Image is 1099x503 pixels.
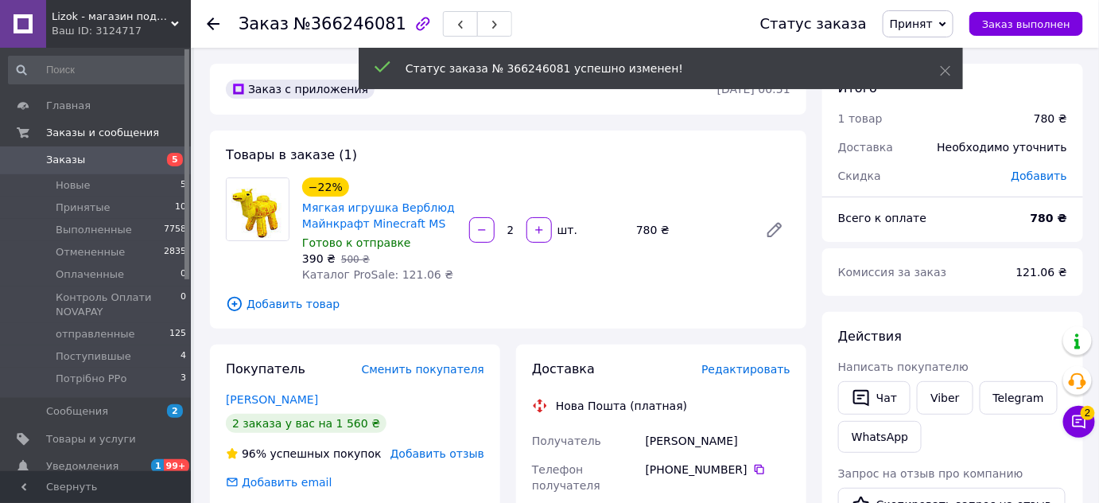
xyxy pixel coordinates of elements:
span: Добавить [1012,170,1067,182]
span: отправленные [56,327,134,341]
span: 390 ₴ [302,252,336,265]
span: Заказы [46,153,85,167]
span: 10 [175,201,186,215]
div: Нова Пошта (платная) [552,398,691,414]
span: 125 [169,327,186,341]
span: Потрібно РРо [56,372,126,386]
span: Выполненные [56,223,132,237]
span: Действия [838,329,902,344]
span: Принятые [56,201,111,215]
img: Мягкая игрушка Верблюд Майнкрафт Minecraft MS [227,178,289,240]
span: 99+ [164,459,190,473]
span: Комиссия за заказ [838,266,947,279]
span: Оплаченные [56,267,124,282]
button: Заказ выполнен [969,12,1083,36]
div: −22% [302,177,349,197]
span: 121.06 ₴ [1016,266,1067,279]
span: 1 товар [838,112,883,125]
div: Статус заказа [760,16,867,32]
span: 7758 [164,223,186,237]
span: Новые [56,178,91,193]
span: 2835 [164,245,186,259]
span: Скидка [838,170,881,182]
span: 2 [167,404,183,418]
span: Запрос на отзыв про компанию [838,467,1023,480]
span: Написать покупателю [838,361,969,373]
span: 2 [1081,406,1095,420]
span: 96% [242,447,266,460]
span: №366246081 [293,14,406,33]
span: 4 [181,349,186,364]
span: Товары в заказе (1) [226,147,357,162]
div: 780 ₴ [630,219,752,241]
div: Ваш ID: 3124717 [52,24,191,38]
span: 0 [181,290,186,319]
span: Готово к отправке [302,236,411,249]
div: успешных покупок [226,446,382,462]
a: Мягкая игрушка Верблюд Майнкрафт Minecraft MS [302,201,455,230]
div: Добавить email [240,474,334,490]
span: Каталог ProSale: 121.06 ₴ [302,268,453,281]
span: Доставка [838,141,893,154]
a: WhatsApp [838,421,922,453]
span: Покупатель [226,361,305,376]
span: Lizok - магазин подарков [52,10,171,24]
span: Всего к оплате [838,212,926,224]
span: Главная [46,99,91,113]
div: [PERSON_NAME] [643,427,794,455]
input: Поиск [8,56,188,84]
div: Добавить email [224,474,334,490]
span: 5 [181,178,186,193]
a: Редактировать [759,214,790,246]
span: Сменить покупателя [362,363,484,376]
b: 780 ₴ [1031,212,1067,224]
span: Заказы и сообщения [46,126,159,140]
div: Необходимо уточнить [928,130,1077,165]
div: 2 заказа у вас на 1 560 ₴ [226,414,386,433]
span: Телефон получателя [532,463,600,492]
a: Viber [917,381,973,415]
span: Принят [890,18,933,30]
div: Статус заказа № 366246081 успешно изменен! [406,60,900,76]
a: [PERSON_NAME] [226,393,318,406]
span: Отмененные [56,245,125,259]
span: Уведомления [46,459,118,474]
div: шт. [553,222,579,238]
span: Сообщения [46,404,108,419]
span: Доставка [532,361,595,376]
span: Поступившые [56,349,131,364]
div: 780 ₴ [1034,111,1067,127]
span: Получатель [532,435,601,447]
a: Telegram [980,381,1058,415]
span: 3 [181,372,186,386]
span: Контроль Оплати NOVAPAY [56,290,181,319]
span: Добавить отзыв [390,447,484,460]
div: [PHONE_NUMBER] [646,462,790,478]
div: Вернуться назад [207,16,219,32]
span: Заказ выполнен [982,18,1070,30]
span: Добавить товар [226,295,790,313]
span: 0 [181,267,186,282]
button: Чат с покупателем2 [1063,406,1095,438]
div: Заказ с приложения [226,80,375,99]
span: Товары и услуги [46,432,136,446]
span: Редактировать [701,363,790,376]
button: Чат [838,381,911,415]
span: 1 [151,459,164,473]
span: 5 [167,153,183,166]
span: 500 ₴ [341,254,370,265]
span: Заказ [239,14,289,33]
